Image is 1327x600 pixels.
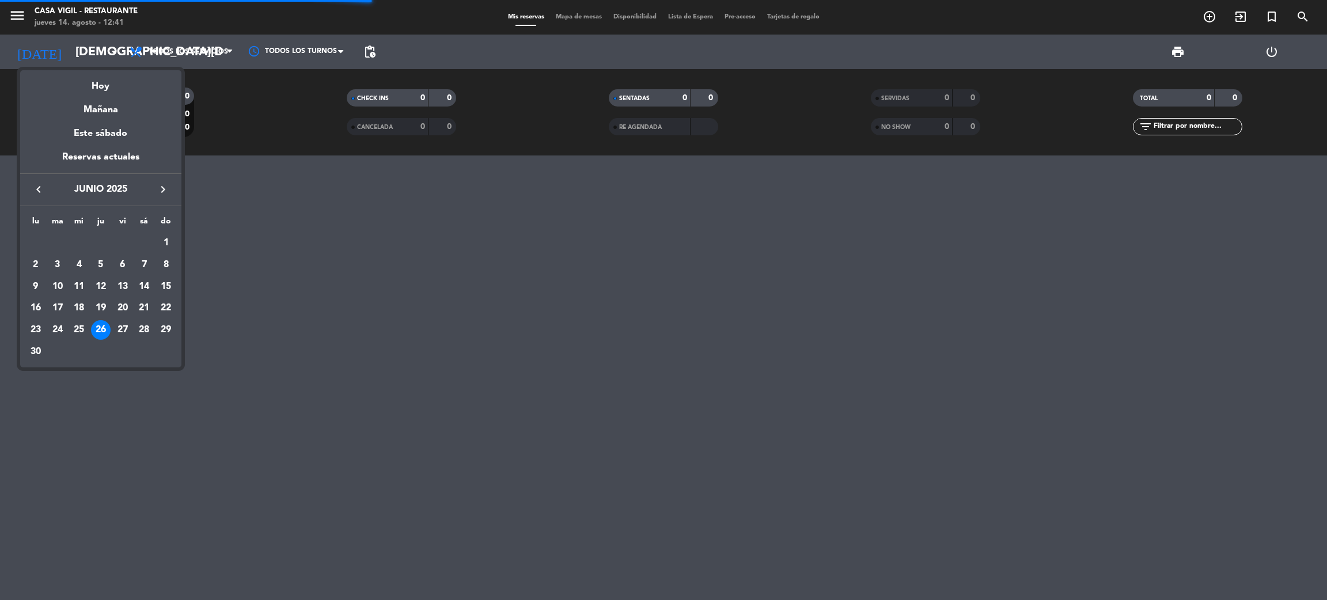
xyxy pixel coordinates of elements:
[134,277,154,297] div: 14
[26,320,46,340] div: 23
[90,297,112,319] td: 19 de junio de 2025
[113,277,132,297] div: 13
[90,319,112,341] td: 26 de junio de 2025
[68,319,90,341] td: 25 de junio de 2025
[155,215,177,233] th: domingo
[112,297,134,319] td: 20 de junio de 2025
[91,277,111,297] div: 12
[112,276,134,298] td: 13 de junio de 2025
[25,215,47,233] th: lunes
[26,298,46,318] div: 16
[134,255,154,275] div: 7
[49,182,153,197] span: junio 2025
[134,298,154,318] div: 21
[155,254,177,276] td: 8 de junio de 2025
[25,319,47,341] td: 23 de junio de 2025
[47,319,69,341] td: 24 de junio de 2025
[155,297,177,319] td: 22 de junio de 2025
[156,277,176,297] div: 15
[91,298,111,318] div: 19
[68,215,90,233] th: miércoles
[47,215,69,233] th: martes
[47,276,69,298] td: 10 de junio de 2025
[155,319,177,341] td: 29 de junio de 2025
[25,254,47,276] td: 2 de junio de 2025
[134,276,156,298] td: 14 de junio de 2025
[20,150,181,173] div: Reservas actuales
[25,297,47,319] td: 16 de junio de 2025
[20,94,181,117] div: Mañana
[69,255,89,275] div: 4
[69,320,89,340] div: 25
[91,320,111,340] div: 26
[134,215,156,233] th: sábado
[47,254,69,276] td: 3 de junio de 2025
[156,255,176,275] div: 8
[112,254,134,276] td: 6 de junio de 2025
[134,254,156,276] td: 7 de junio de 2025
[20,117,181,150] div: Este sábado
[32,183,46,196] i: keyboard_arrow_left
[68,254,90,276] td: 4 de junio de 2025
[90,276,112,298] td: 12 de junio de 2025
[48,277,67,297] div: 10
[155,276,177,298] td: 15 de junio de 2025
[69,298,89,318] div: 18
[26,277,46,297] div: 9
[134,297,156,319] td: 21 de junio de 2025
[90,254,112,276] td: 5 de junio de 2025
[69,277,89,297] div: 11
[153,182,173,197] button: keyboard_arrow_right
[113,320,132,340] div: 27
[26,342,46,362] div: 30
[48,255,67,275] div: 3
[25,276,47,298] td: 9 de junio de 2025
[112,319,134,341] td: 27 de junio de 2025
[155,232,177,254] td: 1 de junio de 2025
[26,255,46,275] div: 2
[28,182,49,197] button: keyboard_arrow_left
[113,255,132,275] div: 6
[91,255,111,275] div: 5
[48,320,67,340] div: 24
[48,298,67,318] div: 17
[25,341,47,363] td: 30 de junio de 2025
[156,233,176,253] div: 1
[20,70,181,94] div: Hoy
[25,232,155,254] td: JUN.
[68,297,90,319] td: 18 de junio de 2025
[113,298,132,318] div: 20
[156,320,176,340] div: 29
[134,319,156,341] td: 28 de junio de 2025
[90,215,112,233] th: jueves
[68,276,90,298] td: 11 de junio de 2025
[156,298,176,318] div: 22
[47,297,69,319] td: 17 de junio de 2025
[156,183,170,196] i: keyboard_arrow_right
[134,320,154,340] div: 28
[112,215,134,233] th: viernes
